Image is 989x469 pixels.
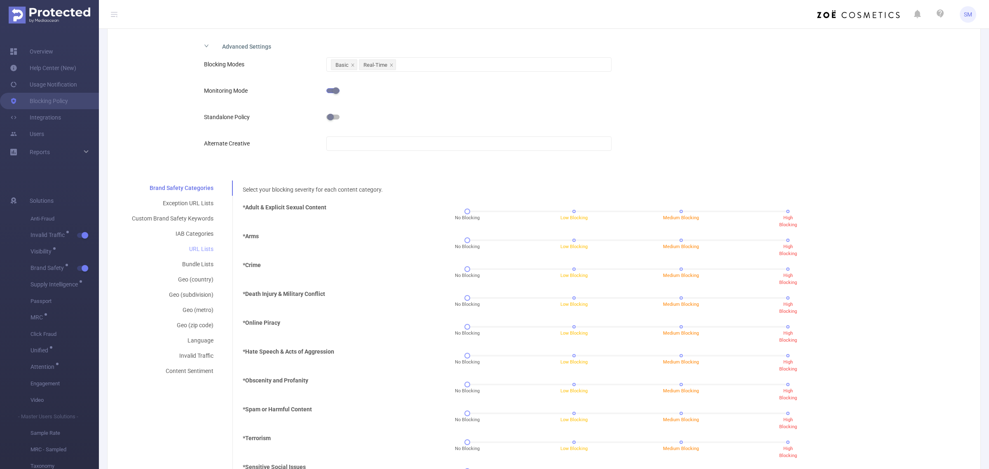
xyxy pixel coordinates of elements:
[30,293,99,310] span: Passport
[663,331,699,336] span: Medium Blocking
[243,204,326,211] b: *Adult & Explicit Sexual Content
[663,273,699,278] span: Medium Blocking
[243,319,280,326] b: *Online Piracy
[122,242,223,257] div: URL Lists
[243,348,334,355] b: *Hate Speech & Acts of Aggression
[9,7,90,23] img: Protected Media
[122,287,223,303] div: Geo (subdivision)
[30,192,54,209] span: Solutions
[779,388,797,401] span: High Blocking
[663,215,699,220] span: Medium Blocking
[204,43,209,48] i: icon: right
[30,347,51,353] span: Unified
[30,441,99,458] span: MRC - Sampled
[122,318,223,333] div: Geo (zip code)
[10,109,61,126] a: Integrations
[779,302,797,314] span: High Blocking
[122,257,223,272] div: Bundle Lists
[560,446,588,451] span: Low Blocking
[455,330,480,337] span: No Blocking
[455,272,480,279] span: No Blocking
[779,244,797,256] span: High Blocking
[455,446,480,453] span: No Blocking
[122,363,223,379] div: Content Sentiment
[30,425,99,441] span: Sample Rate
[663,446,699,451] span: Medium Blocking
[122,272,223,287] div: Geo (country)
[964,6,972,23] span: SM
[779,417,797,429] span: High Blocking
[455,417,480,424] span: No Blocking
[455,244,480,251] span: No Blocking
[359,59,396,70] li: Real-Time
[122,348,223,363] div: Invalid Traffic
[663,417,699,422] span: Medium Blocking
[243,377,308,384] b: *Obscenity and Profanity
[10,76,77,93] a: Usage Notification
[122,303,223,318] div: Geo (metro)
[30,149,50,155] span: Reports
[122,211,223,226] div: Custom Brand Safety Keywords
[560,244,588,249] span: Low Blocking
[204,61,248,68] label: Blocking Modes
[363,60,387,70] div: Real-Time
[197,37,700,54] div: icon: rightAdvanced Settings
[30,232,68,238] span: Invalid Traffic
[30,211,99,227] span: Anti-Fraud
[560,273,588,278] span: Low Blocking
[779,273,797,285] span: High Blocking
[560,215,588,220] span: Low Blocking
[204,140,254,147] label: Alternate Creative
[455,301,480,308] span: No Blocking
[30,364,57,370] span: Attention
[351,63,355,68] i: icon: close
[243,233,259,239] b: *Arms
[30,144,50,160] a: Reports
[30,249,54,254] span: Visibility
[663,302,699,307] span: Medium Blocking
[204,87,252,94] label: Monitoring Mode
[779,331,797,343] span: High Blocking
[30,281,81,287] span: Supply Intelligence
[10,60,76,76] a: Help Center (New)
[560,388,588,394] span: Low Blocking
[243,291,325,297] b: *Death Injury & Military Conflict
[779,446,797,458] span: High Blocking
[455,215,480,222] span: No Blocking
[243,435,271,441] b: *Terrorism
[122,196,223,211] div: Exception URL Lists
[663,244,699,249] span: Medium Blocking
[560,331,588,336] span: Low Blocking
[560,302,588,307] span: Low Blocking
[560,417,588,422] span: Low Blocking
[30,314,46,320] span: MRC
[10,126,44,142] a: Users
[122,181,223,196] div: Brand Safety Categories
[779,359,797,372] span: High Blocking
[331,59,357,70] li: Basic
[560,359,588,365] span: Low Blocking
[204,114,254,120] label: Standalone Policy
[122,333,223,348] div: Language
[10,93,68,109] a: Blocking Policy
[30,265,67,271] span: Brand Safety
[455,359,480,366] span: No Blocking
[30,326,99,342] span: Click Fraud
[243,262,261,268] b: *Crime
[335,60,349,70] div: Basic
[779,215,797,227] span: High Blocking
[389,63,394,68] i: icon: close
[663,359,699,365] span: Medium Blocking
[455,388,480,395] span: No Blocking
[663,388,699,394] span: Medium Blocking
[30,392,99,408] span: Video
[30,375,99,392] span: Engagement
[122,226,223,242] div: IAB Categories
[10,43,53,60] a: Overview
[243,406,312,413] b: *Spam or Harmful Content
